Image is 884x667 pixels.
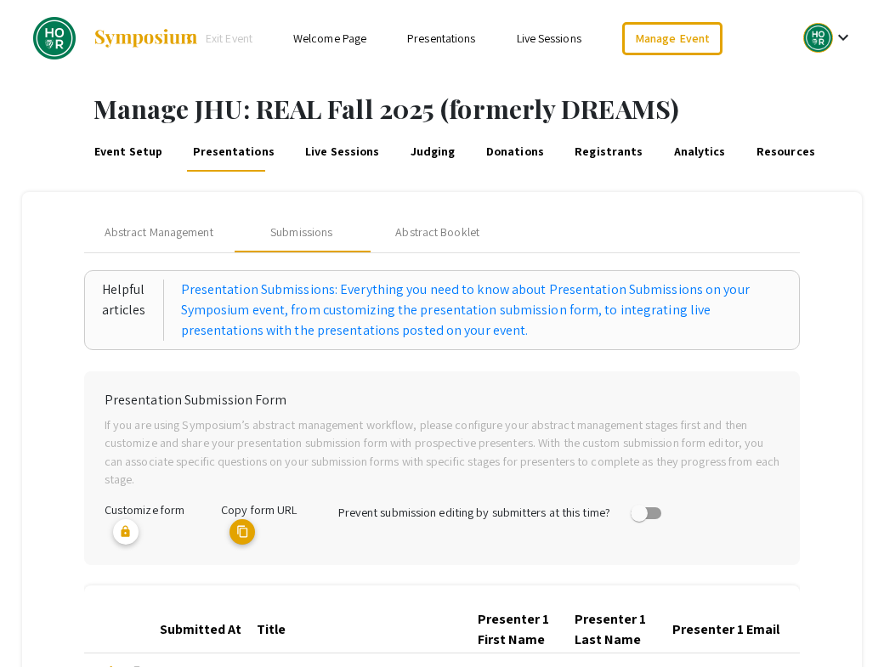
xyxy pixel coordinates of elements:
a: Resources [754,131,817,172]
div: Title [257,619,286,640]
img: JHU: REAL Fall 2025 (formerly DREAMS) [33,17,76,59]
div: Helpful articles [102,280,164,341]
mat-icon: copy URL [229,519,255,545]
a: Presentations [407,31,475,46]
span: Abstract Management [105,223,213,241]
span: Customize form [105,501,184,517]
a: Analytics [671,131,728,172]
h6: Presentation Submission Form [105,392,779,408]
a: Presentation Submissions: Everything you need to know about Presentation Submissions on your Symp... [181,280,783,341]
a: Live Sessions [303,131,382,172]
div: arrow_back_ios [187,33,197,43]
div: Presenter 1 Email [672,619,779,640]
div: Presenter 1 Last Name [575,609,661,650]
a: Judging [408,131,457,172]
mat-icon: lock [113,519,139,545]
a: Registrants [573,131,645,172]
div: Abstract Booklet [395,223,479,241]
a: JHU: REAL Fall 2025 (formerly DREAMS) [13,17,199,59]
p: If you are using Symposium’s abstract management workflow, please configure your abstract managem... [105,415,779,489]
a: Live Sessions [517,31,581,46]
div: Title [257,619,301,640]
div: Presenter 1 Email [672,619,795,640]
div: Presenter 1 First Name [478,609,549,650]
span: Copy form URL [221,501,297,517]
div: Presenter 1 First Name [478,609,564,650]
h1: Manage JHU: REAL Fall 2025 (formerly DREAMS) [93,93,884,124]
a: Donations [484,131,546,172]
div: Presenter 1 Last Name [575,609,646,650]
mat-icon: Expand account dropdown [833,27,853,48]
a: Welcome Page [293,31,366,46]
div: Submitted At [160,619,241,640]
a: Manage Event [622,22,722,55]
button: Expand account dropdown [785,19,871,57]
div: Submissions [270,223,332,241]
img: Symposium by ForagerOne [93,28,199,48]
a: Event Setup [92,131,164,172]
a: Presentations [191,131,277,172]
span: Prevent submission editing by submitters at this time? [338,504,610,520]
span: Exit Event [206,31,252,46]
iframe: Chat [13,591,72,654]
div: Submitted At [160,619,257,640]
